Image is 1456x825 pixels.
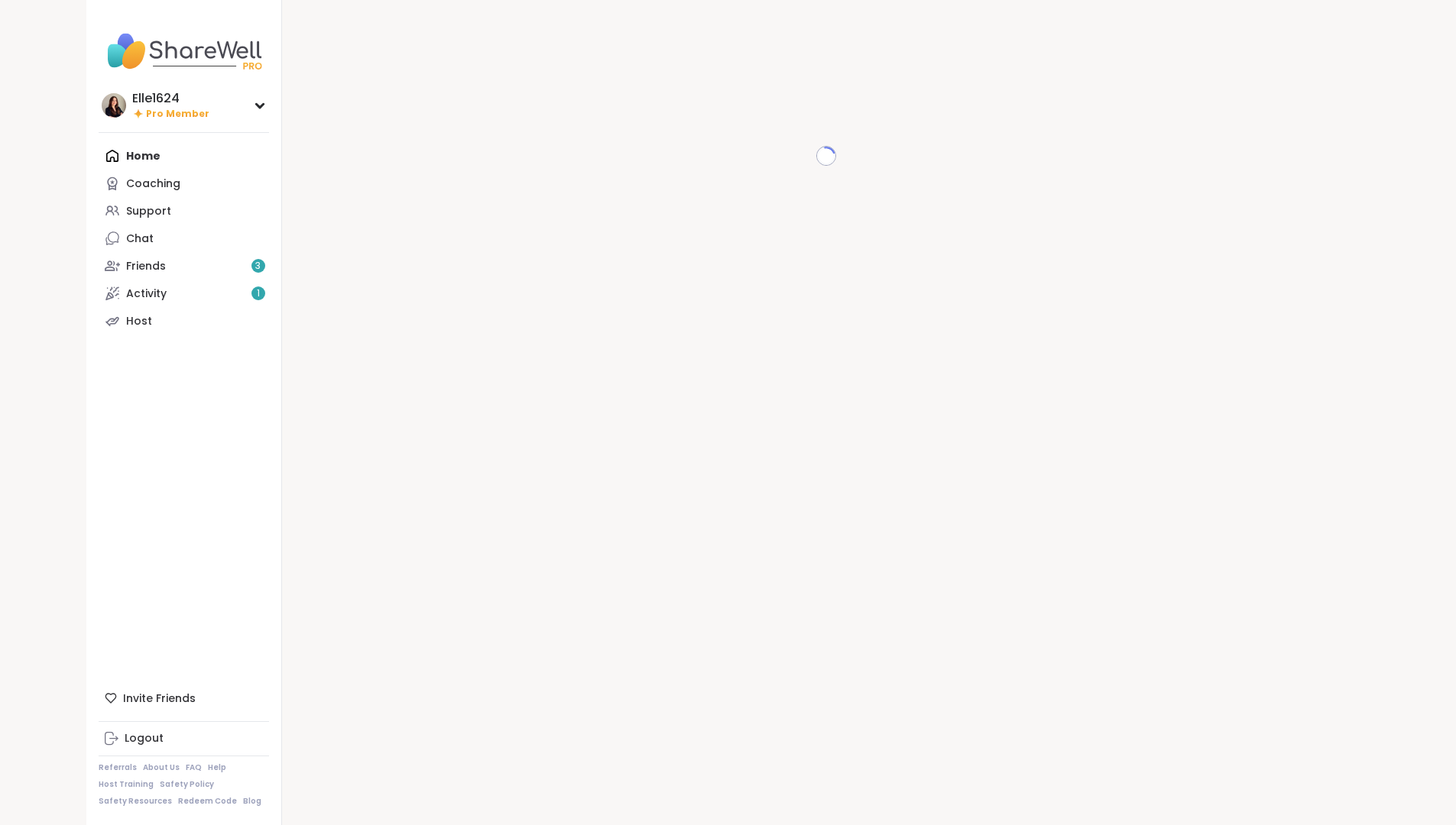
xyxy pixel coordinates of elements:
[99,762,137,773] a: Referrals
[126,259,166,274] div: Friends
[99,252,269,280] a: Friends3
[99,796,172,807] a: Safety Resources
[126,204,171,219] div: Support
[99,170,269,197] a: Coaching
[125,731,164,746] div: Logout
[99,197,269,225] a: Support
[99,24,269,78] img: ShareWell Nav Logo
[160,779,214,790] a: Safety Policy
[99,725,269,752] a: Logout
[126,176,180,192] div: Coaching
[99,225,269,252] a: Chat
[99,280,269,307] a: Activity1
[257,287,260,300] span: 1
[146,108,209,121] span: Pro Member
[126,231,154,247] div: Chat
[99,779,154,790] a: Host Training
[255,260,261,273] span: 3
[243,796,261,807] a: Blog
[99,684,269,712] div: Invite Friends
[208,762,226,773] a: Help
[186,762,202,773] a: FAQ
[126,314,152,329] div: Host
[143,762,180,773] a: About Us
[99,307,269,335] a: Host
[126,286,167,302] div: Activity
[132,90,209,107] div: Elle1624
[178,796,237,807] a: Redeem Code
[102,93,126,118] img: Elle1624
